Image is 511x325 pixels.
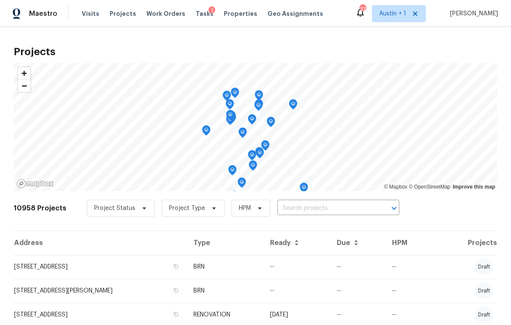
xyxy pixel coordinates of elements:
td: -- [385,279,430,303]
div: Map marker [289,99,297,112]
button: Open [388,202,400,214]
div: Map marker [255,99,263,112]
th: Ready [263,231,330,255]
td: -- [263,279,330,303]
div: Map marker [255,147,264,160]
td: -- [385,255,430,279]
div: Map marker [238,127,247,141]
div: Map marker [255,90,263,103]
span: Project Status [94,204,135,213]
span: Work Orders [146,9,185,18]
div: Map marker [248,114,256,127]
td: [STREET_ADDRESS][PERSON_NAME] [14,279,187,303]
div: Map marker [228,165,237,178]
span: Tasks [196,11,214,17]
td: BRN [187,279,264,303]
div: Map marker [300,183,308,196]
span: Project Type [169,204,205,213]
th: Address [14,231,187,255]
div: Map marker [255,148,264,161]
div: 37 [359,5,365,14]
td: -- [263,255,330,279]
div: draft [475,259,493,275]
div: Map marker [238,177,246,191]
td: [STREET_ADDRESS] [14,255,187,279]
span: Geo Assignments [267,9,323,18]
div: Map marker [248,150,256,163]
button: Copy Address [172,263,180,270]
h2: 10958 Projects [14,204,66,213]
td: -- [330,279,385,303]
td: BRN [187,255,264,279]
div: draft [475,307,493,322]
button: Copy Address [172,287,180,294]
span: Properties [224,9,257,18]
button: Copy Address [172,310,180,318]
div: Map marker [267,117,275,130]
span: [PERSON_NAME] [446,9,498,18]
div: Map marker [254,100,263,114]
canvas: Map [14,63,497,191]
a: Mapbox homepage [16,179,54,189]
input: Search projects [277,202,375,215]
div: Map marker [202,125,211,139]
div: Map marker [231,88,239,101]
th: HPM [385,231,430,255]
div: Map marker [230,191,239,204]
button: Zoom in [18,67,30,80]
a: OpenStreetMap [409,184,450,190]
span: Maestro [29,9,57,18]
div: Map marker [223,91,231,104]
div: Map marker [249,160,257,174]
div: Map marker [226,110,235,123]
a: Mapbox [384,184,407,190]
a: Improve this map [453,184,495,190]
span: Projects [110,9,136,18]
span: Austin + 1 [379,9,406,18]
button: Zoom out [18,80,30,92]
span: Visits [82,9,99,18]
th: Projects [430,231,497,255]
div: draft [475,283,493,298]
span: HPM [239,204,251,213]
div: Map marker [226,99,234,112]
th: Type [187,231,264,255]
div: 1 [208,6,215,15]
th: Due [330,231,385,255]
h2: Projects [14,47,497,56]
td: -- [330,255,385,279]
div: Map marker [261,140,270,154]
